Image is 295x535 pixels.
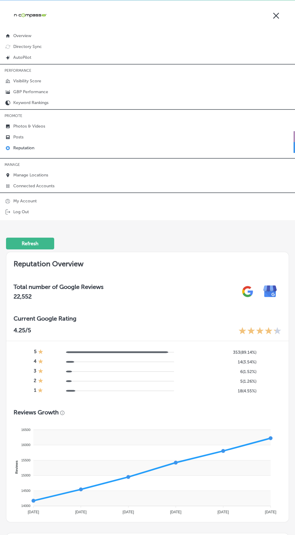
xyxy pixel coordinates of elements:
[21,489,30,492] tspan: 14500
[14,283,104,290] h3: Total number of Google Reviews
[14,409,59,416] h3: Reviews Growth
[180,388,256,394] h5: 18 ( 4.55% )
[34,378,36,385] h4: 2
[180,369,256,374] h5: 6 ( 1.52% )
[6,252,289,273] h2: Reputation Overview
[21,428,30,432] tspan: 16500
[38,368,43,375] div: 1 Star
[13,209,29,214] p: Log Out
[14,12,47,18] img: 660ab0bf-5cc7-4cb8-ba1c-48b5ae0f18e60NCTV_CLogo_TV_Black_-500x88.png
[34,388,36,394] h4: 1
[13,124,45,129] p: Photos & Videos
[13,55,31,60] p: AutoPilot
[13,33,31,38] p: Overview
[123,510,134,514] tspan: [DATE]
[6,238,54,249] button: Refresh
[38,378,43,385] div: 1 Star
[34,368,36,375] h4: 3
[13,173,48,178] p: Manage Locations
[259,280,281,303] img: e7ababfa220611ac49bdb491a11684a6.png
[13,100,48,105] p: Keyword Rankings
[38,349,43,356] div: 1 Star
[170,510,182,514] tspan: [DATE]
[180,379,256,384] h5: 5 ( 1.26% )
[217,510,229,514] tspan: [DATE]
[34,359,36,365] h4: 4
[21,473,30,477] tspan: 15000
[75,510,87,514] tspan: [DATE]
[28,510,39,514] tspan: [DATE]
[265,510,276,514] tspan: [DATE]
[34,349,36,356] h4: 5
[38,359,43,365] div: 1 Star
[238,327,281,336] div: 4.25 Stars
[13,183,54,188] p: Connected Accounts
[236,280,259,303] img: gPZS+5FD6qPJAAAAABJRU5ErkJggg==
[13,89,48,94] p: GBP Performance
[21,443,30,447] tspan: 16000
[13,78,41,84] p: Visibility Score
[14,293,104,300] h2: 22,552
[13,135,23,140] p: Posts
[180,359,256,365] h5: 14 ( 3.54% )
[21,504,30,508] tspan: 14000
[14,327,31,336] p: 4.25 /5
[13,44,42,49] p: Directory Sync
[14,315,281,322] h3: Current Google Rating
[180,350,256,355] h5: 353 ( 89.14% )
[13,145,34,150] p: Reputation
[15,461,18,474] text: Reviews
[21,458,30,462] tspan: 15500
[38,388,43,394] div: 1 Star
[13,198,37,204] p: My Account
